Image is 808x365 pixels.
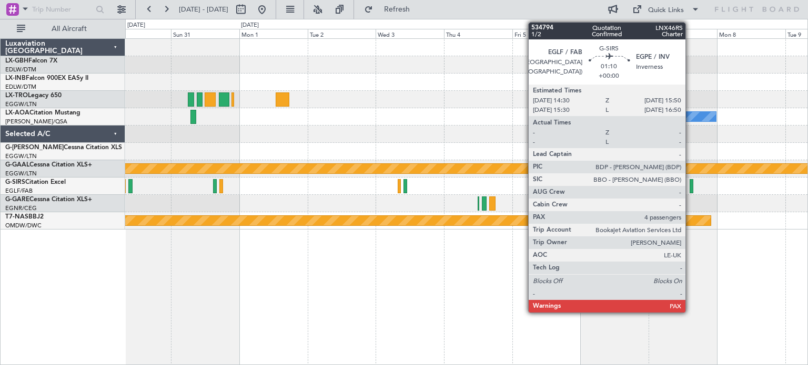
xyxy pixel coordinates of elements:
[241,21,259,30] div: [DATE]
[5,58,28,64] span: LX-GBH
[5,196,92,203] a: G-GARECessna Citation XLS+
[12,20,114,37] button: All Aircraft
[359,1,422,18] button: Refresh
[27,25,111,33] span: All Aircraft
[512,29,581,38] div: Fri 5
[717,29,785,38] div: Mon 8
[648,5,684,16] div: Quick Links
[5,222,42,230] a: OMDW/DWC
[5,92,28,99] span: LX-TRO
[5,110,80,116] a: LX-AOACitation Mustang
[5,83,36,91] a: EDLW/DTM
[179,5,228,14] span: [DATE] - [DATE]
[5,179,66,185] a: G-SIRSCitation Excel
[583,109,608,124] div: No Crew
[581,29,649,38] div: Sat 6
[376,29,444,38] div: Wed 3
[5,187,33,195] a: EGLF/FAB
[5,118,67,126] a: [PERSON_NAME]/QSA
[5,162,92,168] a: G-GAALCessna Citation XLS+
[5,170,37,178] a: EGGW/LTN
[103,29,171,38] div: Sat 30
[649,29,717,38] div: Sun 7
[5,144,64,151] span: G-[PERSON_NAME]
[5,214,44,220] a: T7-NASBBJ2
[171,29,239,38] div: Sun 31
[308,29,376,38] div: Tue 2
[5,92,62,99] a: LX-TROLegacy 650
[239,29,308,38] div: Mon 1
[5,162,29,168] span: G-GAAL
[5,196,29,203] span: G-GARE
[5,58,57,64] a: LX-GBHFalcon 7X
[5,110,29,116] span: LX-AOA
[5,75,26,81] span: LX-INB
[32,2,93,17] input: Trip Number
[375,6,419,13] span: Refresh
[5,214,28,220] span: T7-NAS
[5,179,25,185] span: G-SIRS
[5,66,36,74] a: EDLW/DTM
[5,75,88,81] a: LX-INBFalcon 900EX EASy II
[5,152,37,160] a: EGGW/LTN
[627,1,705,18] button: Quick Links
[444,29,512,38] div: Thu 4
[5,144,122,151] a: G-[PERSON_NAME]Cessna Citation XLS
[5,100,37,108] a: EGGW/LTN
[5,204,37,212] a: EGNR/CEG
[127,21,145,30] div: [DATE]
